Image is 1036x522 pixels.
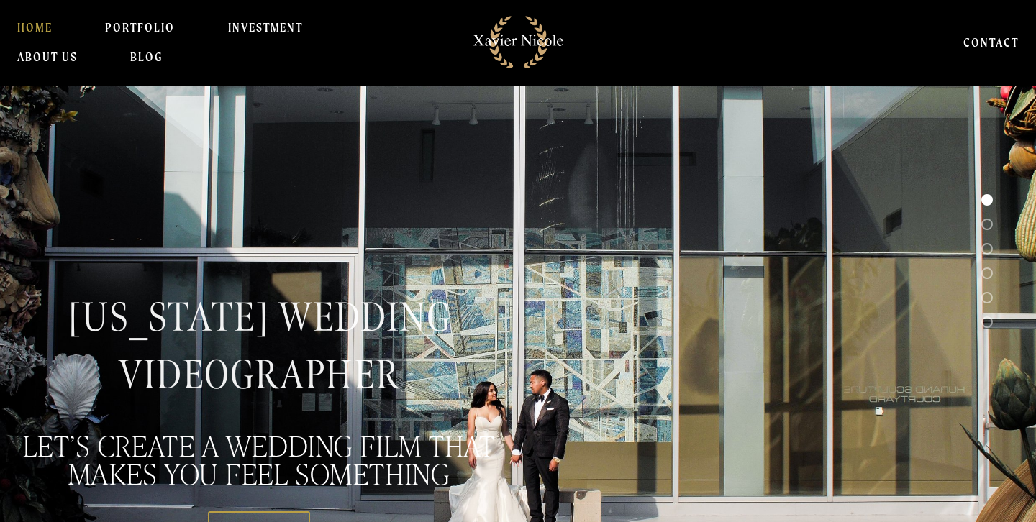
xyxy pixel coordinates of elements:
a: CONTACT [963,27,1019,56]
a: INVESTMENT [228,13,304,42]
h2: LET’S CREATE A WEDDING FILM THAT MAKES YOU FEEL SOMETHING [12,431,506,487]
h1: [US_STATE] WEDDING VIDEOGRAPHER [12,289,506,403]
a: About Us [17,42,78,71]
a: BLOG [130,42,163,71]
a: PORTFOLIO [105,13,175,42]
img: Michigan Wedding Videographers | Detroit Cinematic Wedding Films By Xavier Nicole [465,8,572,76]
a: HOME [17,13,53,42]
